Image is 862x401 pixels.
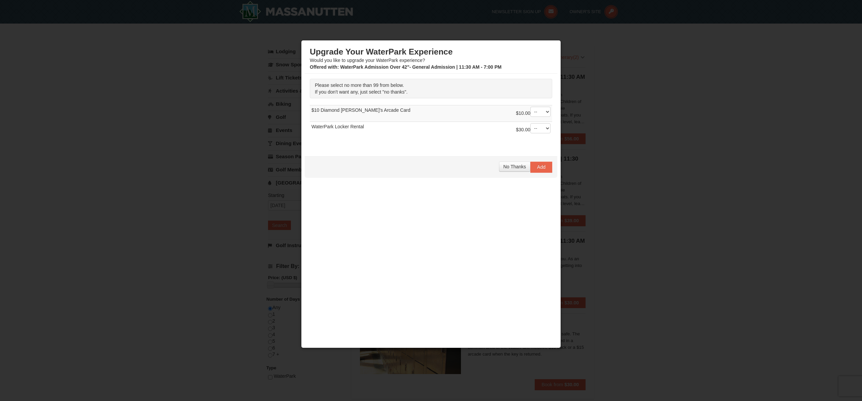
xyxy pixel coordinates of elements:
[310,47,552,70] div: Would you like to upgrade your WaterPark experience?
[310,64,337,70] span: Offered with
[499,162,530,172] button: No Thanks
[503,164,526,169] span: No Thanks
[537,164,545,170] span: Add
[516,107,551,120] div: $10.00
[315,82,404,88] span: Please select no more than 99 from below.
[310,64,501,70] strong: : WaterPark Admission Over 42"- General Admission | 11:30 AM - 7:00 PM
[310,47,552,57] h3: Upgrade Your WaterPark Experience
[310,105,552,122] td: $10 Diamond [PERSON_NAME]'s Arcade Card
[530,162,552,172] button: Add
[310,122,552,138] td: WaterPark Locker Rental
[315,89,407,95] span: If you don't want any, just select "no thanks".
[516,123,551,137] div: $30.00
